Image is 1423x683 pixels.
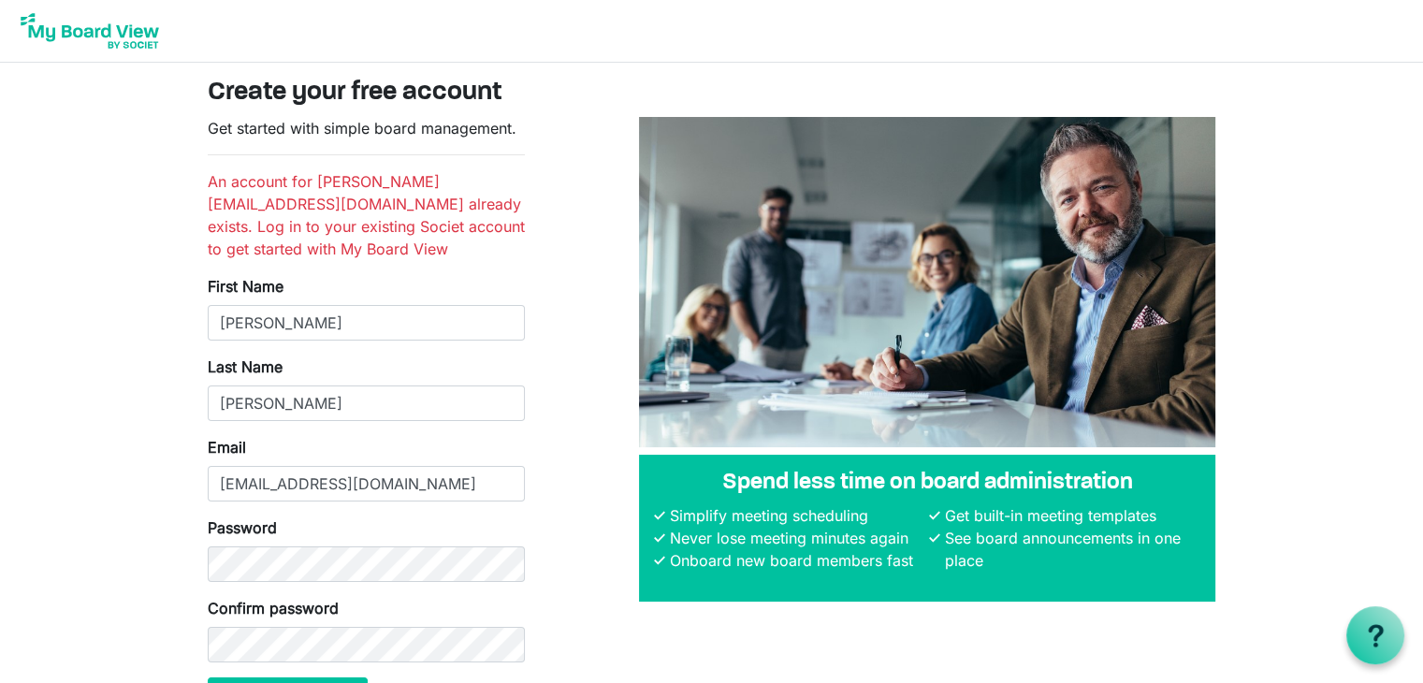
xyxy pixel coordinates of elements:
li: Onboard new board members fast [665,549,925,572]
label: Last Name [208,356,283,378]
img: A photograph of board members sitting at a table [639,117,1215,447]
li: Simplify meeting scheduling [665,504,925,527]
h4: Spend less time on board administration [654,470,1200,497]
span: Get started with simple board management. [208,119,516,138]
li: Never lose meeting minutes again [665,527,925,549]
label: Password [208,516,277,539]
li: See board announcements in one place [940,527,1200,572]
label: Email [208,436,246,458]
li: An account for [PERSON_NAME][EMAIL_ADDRESS][DOMAIN_NAME] already exists. Log in to your existing ... [208,170,525,260]
label: Confirm password [208,597,339,619]
h3: Create your free account [208,78,1216,109]
li: Get built-in meeting templates [940,504,1200,527]
label: First Name [208,275,283,298]
img: My Board View Logo [15,7,165,54]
